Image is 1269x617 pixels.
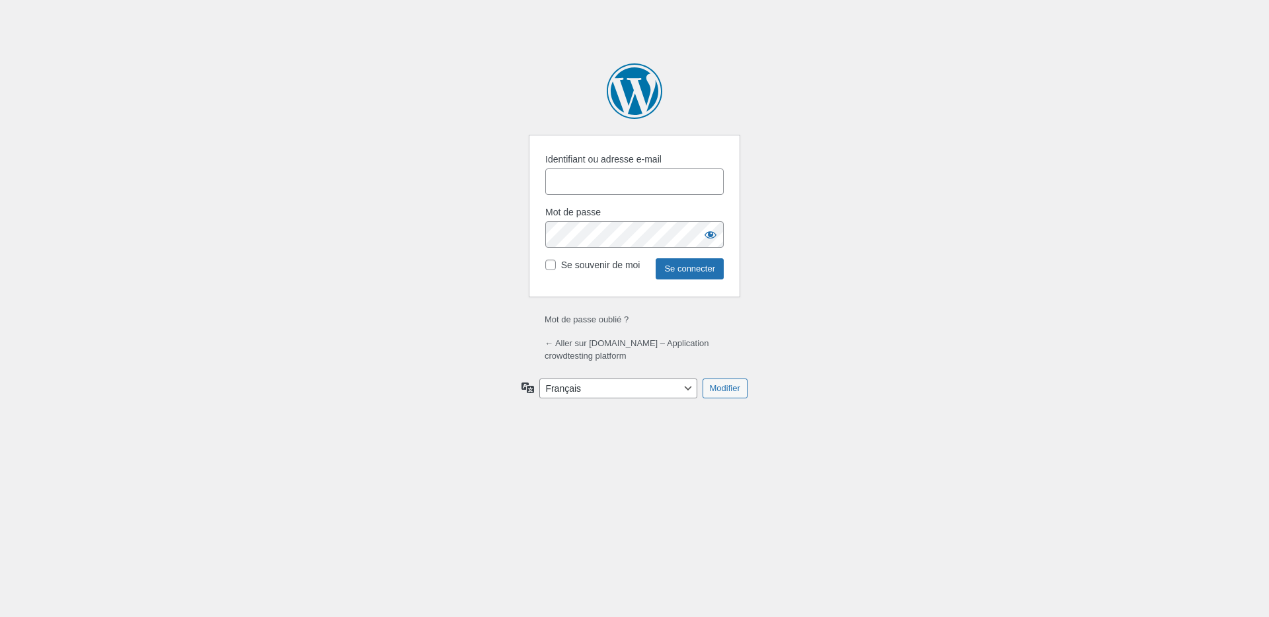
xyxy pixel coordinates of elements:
label: Identifiant ou adresse e-mail [545,153,662,166]
button: Afficher le mot de passe [697,221,724,248]
input: Modifier [703,379,748,398]
label: Mot de passe [545,205,601,219]
a: Mot de passe oublié ? [545,314,629,324]
a: Propulsé par WordPress [607,63,662,119]
input: Se connecter [656,258,724,279]
a: ← Aller sur [DOMAIN_NAME] – Application crowdtesting platform [545,338,709,361]
label: Se souvenir de moi [561,258,640,272]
